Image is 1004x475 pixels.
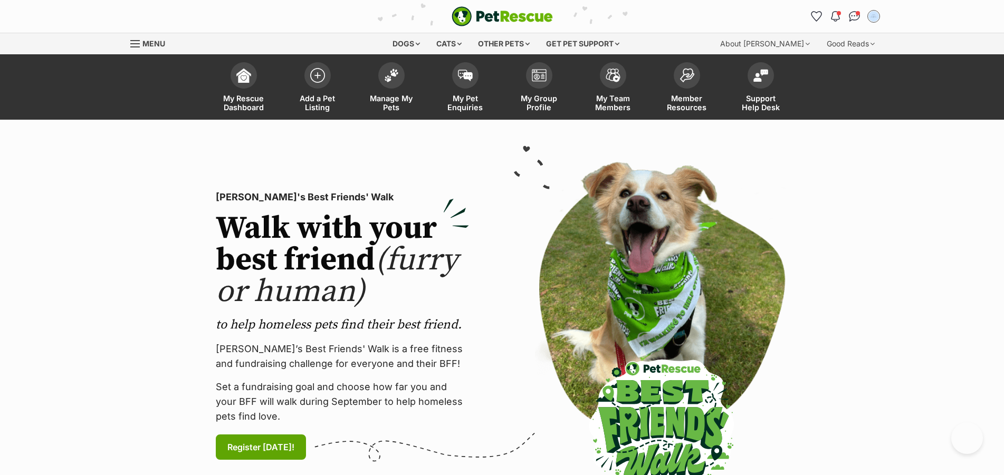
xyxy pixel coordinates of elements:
a: My Rescue Dashboard [207,57,281,120]
p: to help homeless pets find their best friend. [216,316,469,333]
a: Member Resources [650,57,724,120]
a: My Pet Enquiries [428,57,502,120]
p: [PERSON_NAME]’s Best Friends' Walk is a free fitness and fundraising challenge for everyone and t... [216,342,469,371]
img: notifications-46538b983faf8c2785f20acdc204bb7945ddae34d4c08c2a6579f10ce5e182be.svg [831,11,839,22]
img: add-pet-listing-icon-0afa8454b4691262ce3f59096e99ab1cd57d4a30225e0717b998d2c9b9846f56.svg [310,68,325,83]
img: group-profile-icon-3fa3cf56718a62981997c0bc7e787c4b2cf8bcc04b72c1350f741eb67cf2f40e.svg [532,69,547,82]
a: My Team Members [576,57,650,120]
div: Cats [429,33,469,54]
span: Add a Pet Listing [294,94,341,112]
a: My Group Profile [502,57,576,120]
a: PetRescue [452,6,553,26]
a: Register [DATE]! [216,434,306,460]
img: pet-enquiries-icon-7e3ad2cf08bfb03b45e93fb7055b45f3efa6380592205ae92323e6603595dc1f.svg [458,70,473,81]
a: Menu [130,33,173,52]
span: My Rescue Dashboard [220,94,267,112]
span: (furry or human) [216,240,458,312]
img: team-members-icon-5396bd8760b3fe7c0b43da4ab00e1e3bb1a5d9ba89233759b79545d2d3fc5d0d.svg [606,69,620,82]
button: Notifications [827,8,844,25]
a: Manage My Pets [355,57,428,120]
span: Support Help Desk [737,94,785,112]
img: Nigel and Marisa Brooke profile pic [868,11,879,22]
p: [PERSON_NAME]'s Best Friends' Walk [216,190,469,205]
img: help-desk-icon-fdf02630f3aa405de69fd3d07c3f3aa587a6932b1a1747fa1d2bba05be0121f9.svg [753,69,768,82]
a: Support Help Desk [724,57,798,120]
a: Favourites [808,8,825,25]
span: My Group Profile [515,94,563,112]
div: Dogs [385,33,427,54]
span: My Pet Enquiries [442,94,489,112]
button: My account [865,8,882,25]
div: Good Reads [819,33,882,54]
ul: Account quick links [808,8,882,25]
span: My Team Members [589,94,637,112]
h2: Walk with your best friend [216,213,469,308]
div: Other pets [471,33,537,54]
img: logo-e224e6f780fb5917bec1dbf3a21bbac754714ae5b6737aabdf751b685950b380.svg [452,6,553,26]
iframe: Help Scout Beacon - Open [951,422,983,454]
div: About [PERSON_NAME] [713,33,817,54]
img: manage-my-pets-icon-02211641906a0b7f246fdf0571729dbe1e7629f14944591b6c1af311fb30b64b.svg [384,69,399,82]
a: Conversations [846,8,863,25]
span: Member Resources [663,94,711,112]
a: Add a Pet Listing [281,57,355,120]
p: Set a fundraising goal and choose how far you and your BFF will walk during September to help hom... [216,380,469,424]
div: Get pet support [539,33,627,54]
span: Register [DATE]! [227,441,294,453]
img: chat-41dd97257d64d25036548639549fe6c8038ab92f7586957e7f3b1b290dea8141.svg [849,11,860,22]
span: Manage My Pets [368,94,415,112]
span: Menu [142,39,165,48]
img: member-resources-icon-8e73f808a243e03378d46382f2149f9095a855e16c252ad45f914b54edf8863c.svg [680,68,694,82]
img: dashboard-icon-eb2f2d2d3e046f16d808141f083e7271f6b2e854fb5c12c21221c1fb7104beca.svg [236,68,251,83]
